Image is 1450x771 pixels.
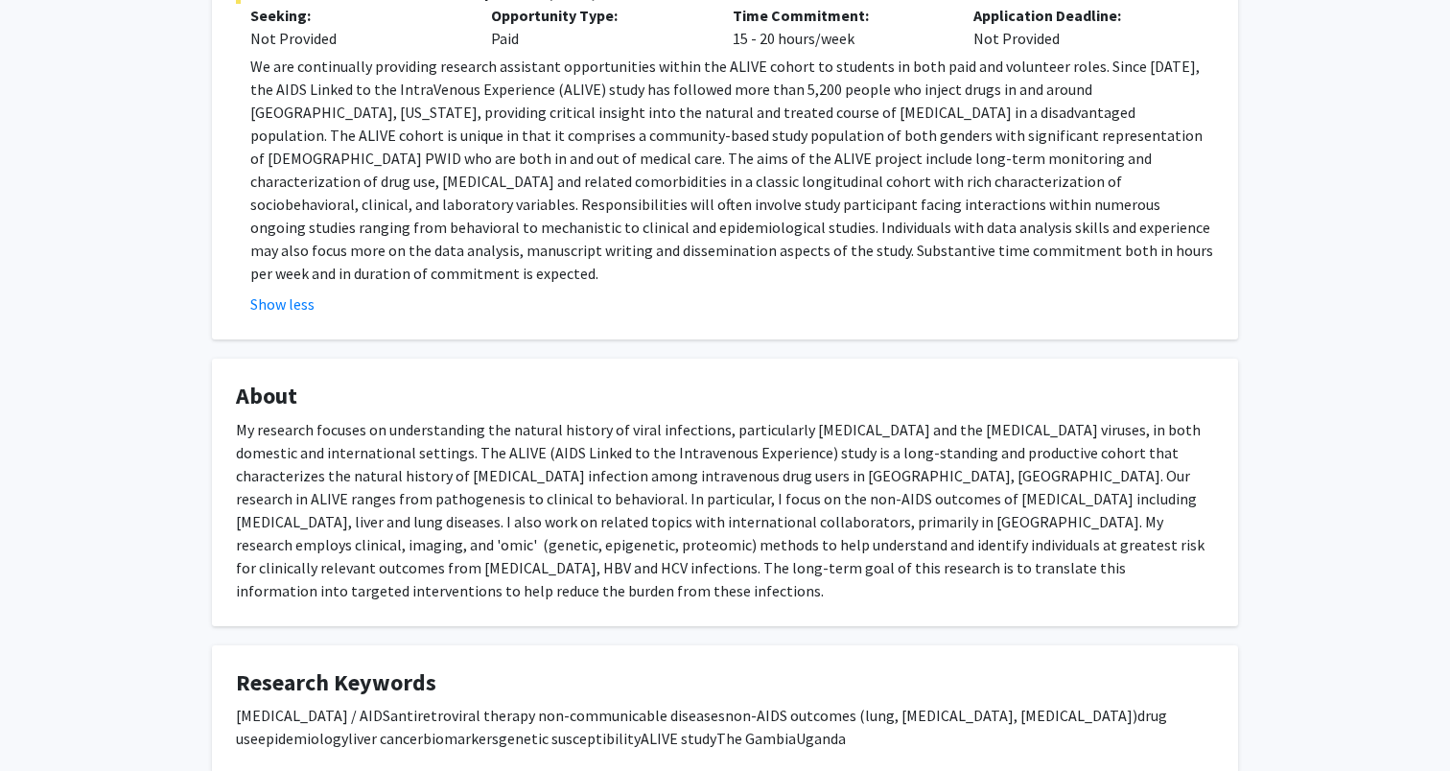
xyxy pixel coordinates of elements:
button: Show less [250,292,315,315]
h4: About [236,383,1214,410]
p: Seeking: [250,4,462,27]
div: 15 - 20 hours/week [718,4,959,50]
div: Not Provided [959,4,1200,50]
div: Paid [477,4,717,50]
div: My research focuses on understanding the natural history of viral infections, particularly [MEDIC... [236,418,1214,602]
p: We are continually providing research assistant opportunities within the ALIVE cohort to students... [250,55,1214,285]
h4: Research Keywords [236,669,1214,697]
div: Not Provided [250,27,462,50]
div: [MEDICAL_DATA] / AIDSantiretroviral therapy non-communicable diseasesnon-AIDS outcomes (lung, [ME... [236,704,1214,750]
p: Opportunity Type: [491,4,703,27]
p: Time Commitment: [733,4,945,27]
iframe: Chat [14,685,82,757]
p: Application Deadline: [973,4,1185,27]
